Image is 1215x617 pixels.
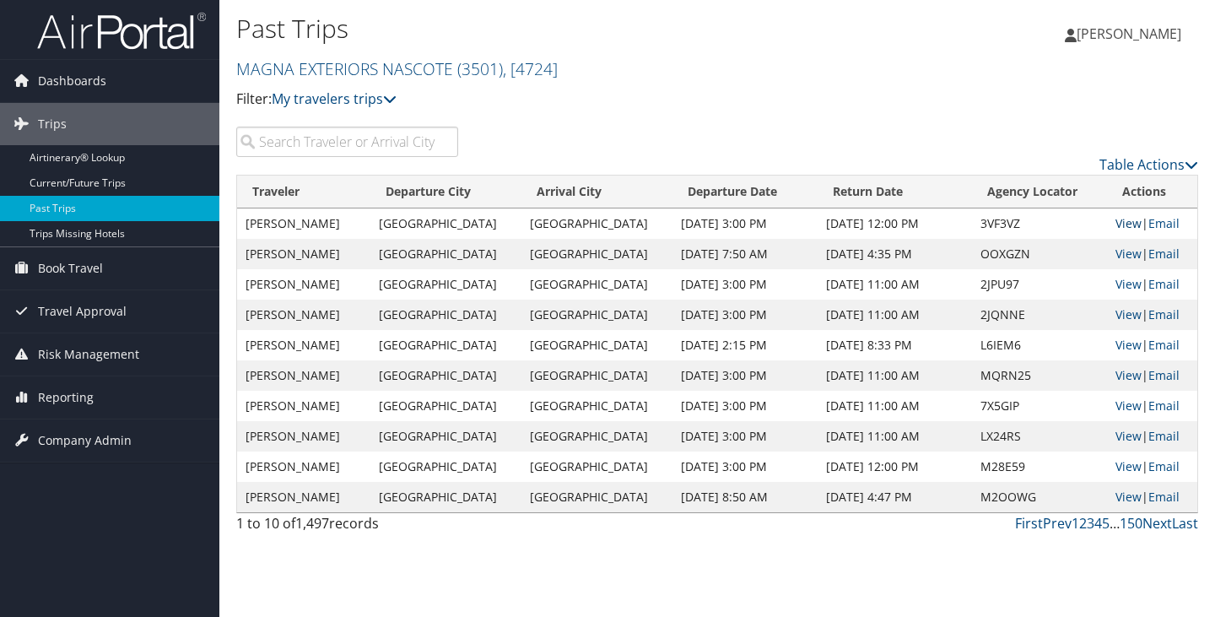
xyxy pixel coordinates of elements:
a: 5 [1102,514,1110,533]
a: 4 [1094,514,1102,533]
a: View [1115,398,1142,414]
td: | [1107,208,1197,239]
td: [GEOGRAPHIC_DATA] [521,360,672,391]
td: [GEOGRAPHIC_DATA] [521,300,672,330]
td: [DATE] 12:00 PM [818,452,971,482]
td: [PERSON_NAME] [237,452,370,482]
td: [DATE] 4:35 PM [818,239,971,269]
a: View [1115,367,1142,383]
a: View [1115,428,1142,444]
td: M28E59 [972,452,1107,482]
td: [PERSON_NAME] [237,360,370,391]
th: Agency Locator: activate to sort column ascending [972,176,1107,208]
span: , [ 4724 ] [503,57,558,80]
td: [DATE] 2:15 PM [672,330,818,360]
input: Search Traveler or Arrival City [236,127,458,157]
td: 7X5GIP [972,391,1107,421]
td: [GEOGRAPHIC_DATA] [521,452,672,482]
td: [PERSON_NAME] [237,300,370,330]
td: [GEOGRAPHIC_DATA] [521,208,672,239]
td: [GEOGRAPHIC_DATA] [521,269,672,300]
a: Email [1148,215,1180,231]
a: Email [1148,246,1180,262]
td: | [1107,330,1197,360]
a: Email [1148,276,1180,292]
a: 1 [1072,514,1079,533]
a: Next [1142,514,1172,533]
span: 1,497 [295,514,329,533]
td: | [1107,421,1197,452]
td: [GEOGRAPHIC_DATA] [370,300,521,330]
div: 1 to 10 of records [236,513,458,542]
th: Return Date: activate to sort column ascending [818,176,971,208]
a: View [1115,246,1142,262]
td: [GEOGRAPHIC_DATA] [521,391,672,421]
td: | [1107,269,1197,300]
th: Arrival City: activate to sort column ascending [521,176,672,208]
td: [DATE] 3:00 PM [672,300,818,330]
td: | [1107,482,1197,512]
span: Reporting [38,376,94,419]
a: Email [1148,367,1180,383]
span: Dashboards [38,60,106,102]
a: View [1115,337,1142,353]
a: First [1015,514,1043,533]
a: 2 [1079,514,1087,533]
td: | [1107,300,1197,330]
th: Departure City: activate to sort column ascending [370,176,521,208]
a: Email [1148,306,1180,322]
td: [GEOGRAPHIC_DATA] [521,239,672,269]
span: ( 3501 ) [457,57,503,80]
td: 2JPU97 [972,269,1107,300]
a: View [1115,215,1142,231]
td: [GEOGRAPHIC_DATA] [370,482,521,512]
a: Prev [1043,514,1072,533]
td: 2JQNNE [972,300,1107,330]
td: [PERSON_NAME] [237,391,370,421]
td: [GEOGRAPHIC_DATA] [370,330,521,360]
a: Email [1148,428,1180,444]
td: [DATE] 3:00 PM [672,391,818,421]
td: [DATE] 11:00 AM [818,300,971,330]
a: My travelers trips [272,89,397,108]
a: View [1115,276,1142,292]
td: [DATE] 3:00 PM [672,421,818,452]
td: [DATE] 3:00 PM [672,452,818,482]
a: Email [1148,489,1180,505]
th: Departure Date: activate to sort column ascending [672,176,818,208]
td: [GEOGRAPHIC_DATA] [370,452,521,482]
td: [PERSON_NAME] [237,239,370,269]
span: Book Travel [38,247,103,290]
span: Risk Management [38,333,139,376]
a: [PERSON_NAME] [1065,8,1198,59]
td: | [1107,391,1197,421]
span: Trips [38,103,67,145]
span: [PERSON_NAME] [1077,24,1181,43]
td: [GEOGRAPHIC_DATA] [370,269,521,300]
td: [DATE] 8:33 PM [818,330,971,360]
td: [GEOGRAPHIC_DATA] [370,208,521,239]
a: View [1115,458,1142,474]
span: Company Admin [38,419,132,462]
td: [PERSON_NAME] [237,330,370,360]
td: MQRN25 [972,360,1107,391]
td: [GEOGRAPHIC_DATA] [370,421,521,452]
td: [DATE] 3:00 PM [672,360,818,391]
td: | [1107,239,1197,269]
a: Email [1148,458,1180,474]
a: Email [1148,398,1180,414]
a: Email [1148,337,1180,353]
td: | [1107,452,1197,482]
td: [DATE] 3:00 PM [672,208,818,239]
td: [PERSON_NAME] [237,421,370,452]
td: [GEOGRAPHIC_DATA] [521,482,672,512]
span: … [1110,514,1120,533]
p: Filter: [236,89,877,111]
td: [GEOGRAPHIC_DATA] [521,330,672,360]
td: 3VF3VZ [972,208,1107,239]
a: 150 [1120,514,1142,533]
a: MAGNA EXTERIORS NASCOTE [236,57,558,80]
a: View [1115,489,1142,505]
a: 3 [1087,514,1094,533]
td: [DATE] 8:50 AM [672,482,818,512]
